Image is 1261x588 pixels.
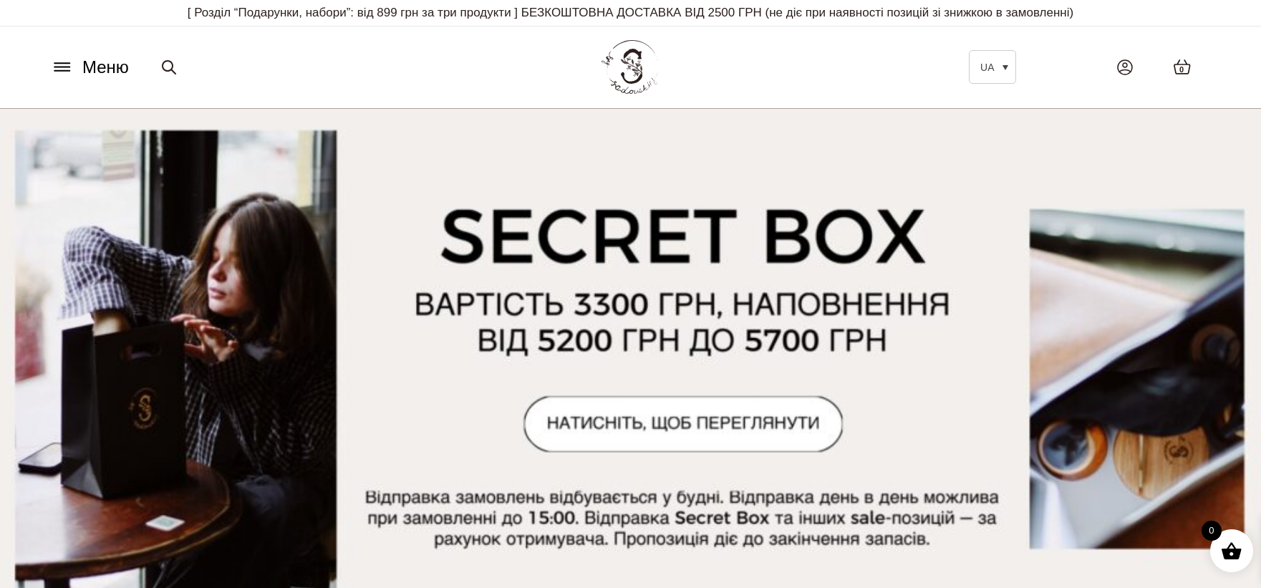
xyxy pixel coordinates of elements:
span: Меню [82,54,129,80]
a: UA [969,50,1016,84]
span: 0 [1179,64,1184,76]
span: 0 [1202,521,1222,541]
span: UA [980,62,994,73]
button: Меню [47,54,133,81]
a: 0 [1159,44,1206,90]
img: BY SADOVSKIY [601,40,659,94]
